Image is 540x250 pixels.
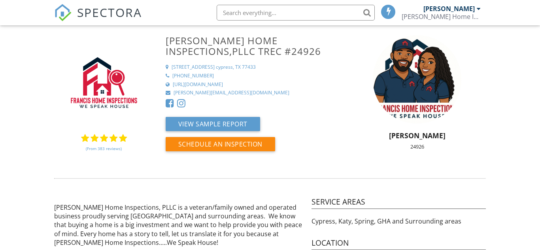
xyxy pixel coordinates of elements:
img: Transparent_file-01.png [57,35,151,130]
div: [PERSON_NAME][EMAIL_ADDRESS][DOMAIN_NAME] [174,90,289,96]
img: francis_home_inspections__friendly_team.png [373,35,461,124]
h5: [PERSON_NAME] [344,132,491,139]
div: [STREET_ADDRESS] [172,64,215,71]
a: View Sample Report [166,122,260,131]
p: Cypress, Katy, Spring, GHA and Surrounding areas [312,217,486,226]
a: [URL][DOMAIN_NAME] [166,81,339,88]
a: SPECTORA [54,11,142,27]
span: SPECTORA [77,4,142,21]
p: [PERSON_NAME] Home Inspections, PLLC is a veteran/family owned and operated business proudly serv... [54,203,302,247]
h3: [PERSON_NAME] Home Inspections,PLLC TREC #24926 [166,35,339,56]
div: [PHONE_NUMBER] [172,73,214,79]
button: Schedule an Inspection [166,137,275,151]
div: [URL][DOMAIN_NAME] [173,81,223,88]
a: Schedule an Inspection [166,142,275,151]
div: [PERSON_NAME] [423,5,475,13]
a: (From 383 reviews) [86,142,122,155]
a: [PHONE_NUMBER] [166,73,339,79]
a: [STREET_ADDRESS] cypress, TX 77433 [166,64,339,71]
h4: Service Areas [312,197,486,209]
button: View Sample Report [166,117,260,131]
input: Search everything... [217,5,375,21]
div: cypress, TX 77433 [216,64,256,71]
img: The Best Home Inspection Software - Spectora [54,4,72,21]
div: 24926 [344,143,491,150]
div: Francis Home Inspections,PLLC TREC #24926 [402,13,481,21]
a: [PERSON_NAME][EMAIL_ADDRESS][DOMAIN_NAME] [166,90,339,96]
